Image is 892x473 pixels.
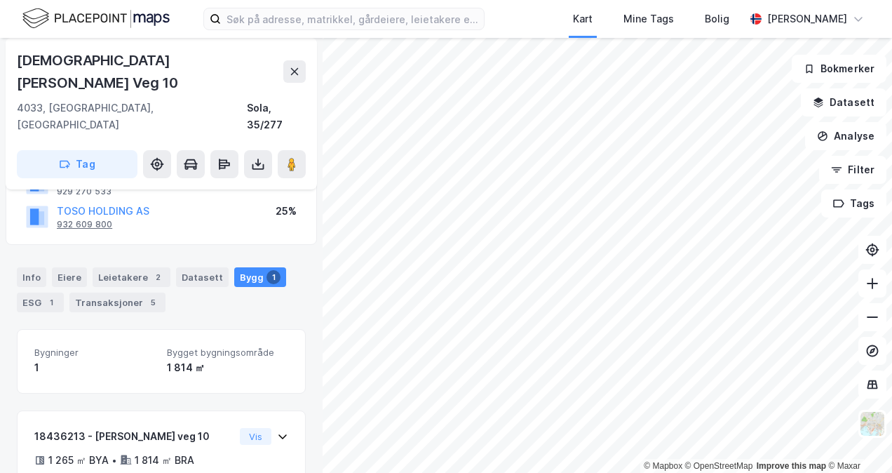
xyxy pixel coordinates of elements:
button: Datasett [801,88,886,116]
div: 932 609 800 [57,219,112,230]
div: Bygg [234,267,286,287]
div: Leietakere [93,267,170,287]
div: 1 [44,295,58,309]
div: 1 [266,270,281,284]
button: Bokmerker [792,55,886,83]
div: [PERSON_NAME] [767,11,847,27]
div: Mine Tags [623,11,674,27]
iframe: Chat Widget [822,406,892,473]
div: 4033, [GEOGRAPHIC_DATA], [GEOGRAPHIC_DATA] [17,100,247,133]
div: 2 [151,270,165,284]
div: [DEMOGRAPHIC_DATA][PERSON_NAME] Veg 10 [17,49,283,94]
div: • [111,455,117,466]
div: 929 270 533 [57,186,111,197]
div: Datasett [176,267,229,287]
span: Bygget bygningsområde [167,347,288,359]
button: Tag [17,150,137,178]
div: Bolig [705,11,729,27]
div: 5 [146,295,160,309]
a: Improve this map [757,461,826,471]
div: ESG [17,293,64,312]
button: Tags [821,189,886,218]
div: 18436213 - [PERSON_NAME] veg 10 [34,428,234,445]
div: Sola, 35/277 [247,100,306,133]
button: Analyse [805,122,886,150]
img: logo.f888ab2527a4732fd821a326f86c7f29.svg [22,6,170,31]
input: Søk på adresse, matrikkel, gårdeiere, leietakere eller personer [221,8,484,29]
button: Filter [819,156,886,184]
span: Bygninger [34,347,156,359]
div: Kart [573,11,593,27]
div: 25% [276,203,297,220]
div: Transaksjoner [69,293,165,312]
a: Mapbox [644,461,682,471]
div: Info [17,267,46,287]
div: 1 265 ㎡ BYA [48,452,109,469]
div: 1 814 ㎡ BRA [135,452,194,469]
div: 1 814 ㎡ [167,359,288,376]
div: 1 [34,359,156,376]
button: Vis [240,428,271,445]
div: Eiere [52,267,87,287]
a: OpenStreetMap [685,461,753,471]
